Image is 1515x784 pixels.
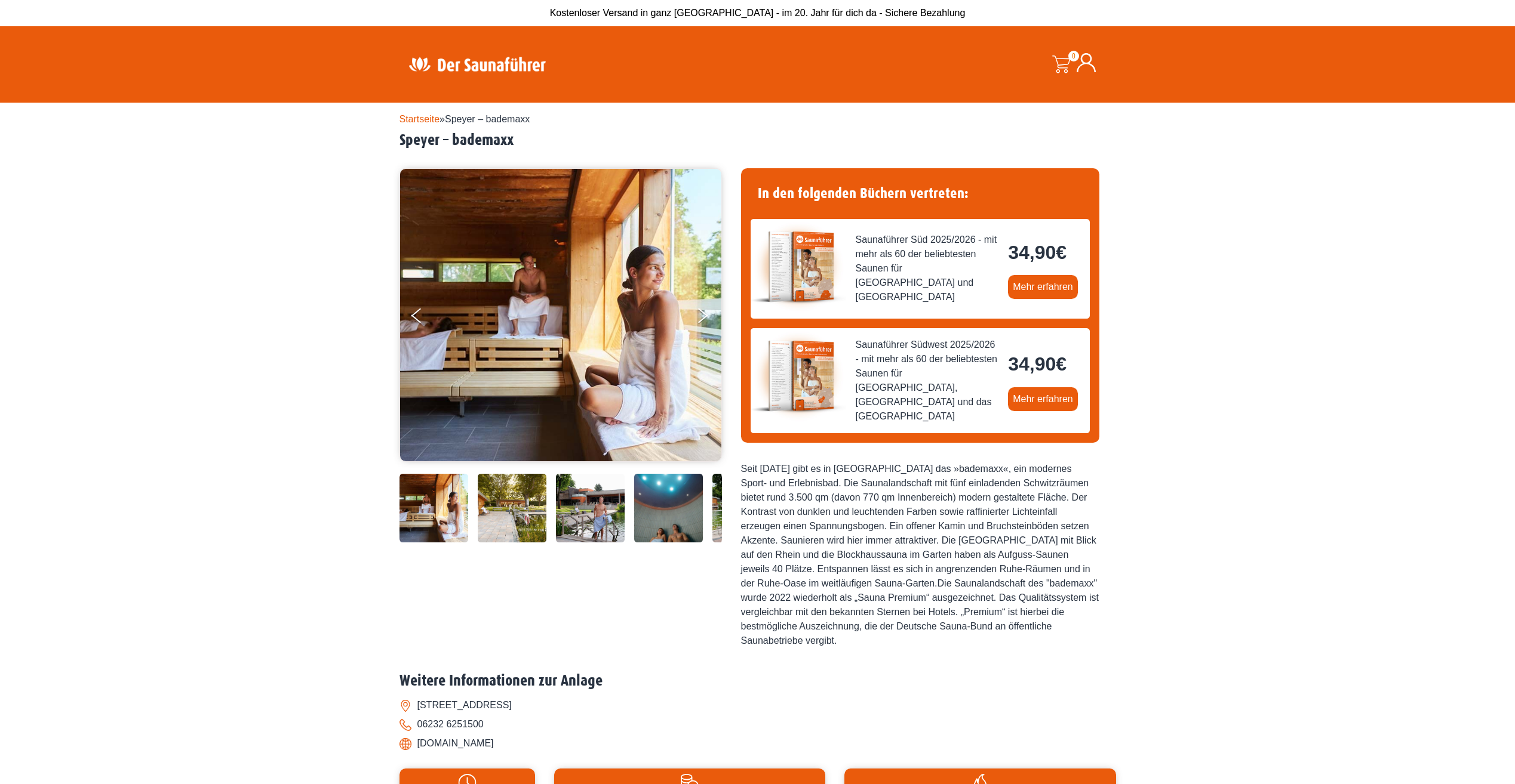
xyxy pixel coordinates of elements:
[751,328,846,424] img: der-saunafuehrer-2025-suedwest.jpg
[741,462,1099,648] div: Seit [DATE] gibt es in [GEOGRAPHIC_DATA] das »bademaxx«, ein modernes Sport- und Erlebnisbad. Die...
[400,734,1116,753] li: [DOMAIN_NAME]
[696,303,726,333] button: Next
[1068,51,1079,61] span: 0
[856,233,999,304] span: Saunaführer Süd 2025/2026 - mit mehr als 60 der beliebtesten Saunen für [GEOGRAPHIC_DATA] und [GE...
[400,715,1116,734] li: 06232 6251500
[1008,353,1067,375] bdi: 34,90
[751,178,1090,209] h4: In den folgenden Büchern vertreten:
[856,338,999,424] span: Saunaführer Südwest 2025/2026 - mit mehr als 60 der beliebtesten Saunen für [GEOGRAPHIC_DATA], [G...
[1008,242,1067,263] bdi: 34,90
[1008,275,1078,299] a: Mehr erfahren
[550,8,966,18] span: Kostenloser Versand in ganz [GEOGRAPHIC_DATA] - im 20. Jahr für dich da - Sichere Bezahlung
[400,114,530,124] span: »
[400,696,1116,715] li: [STREET_ADDRESS]
[1056,353,1067,375] span: €
[751,219,846,314] img: der-saunafuehrer-2025-sued.jpg
[1008,387,1078,411] a: Mehr erfahren
[400,672,1116,690] h2: Weitere Informationen zur Anlage
[400,131,1116,150] h2: Speyer – bademaxx
[400,114,440,124] a: Startseite
[411,303,441,333] button: Previous
[1056,242,1067,263] span: €
[445,114,530,124] span: Speyer – bademaxx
